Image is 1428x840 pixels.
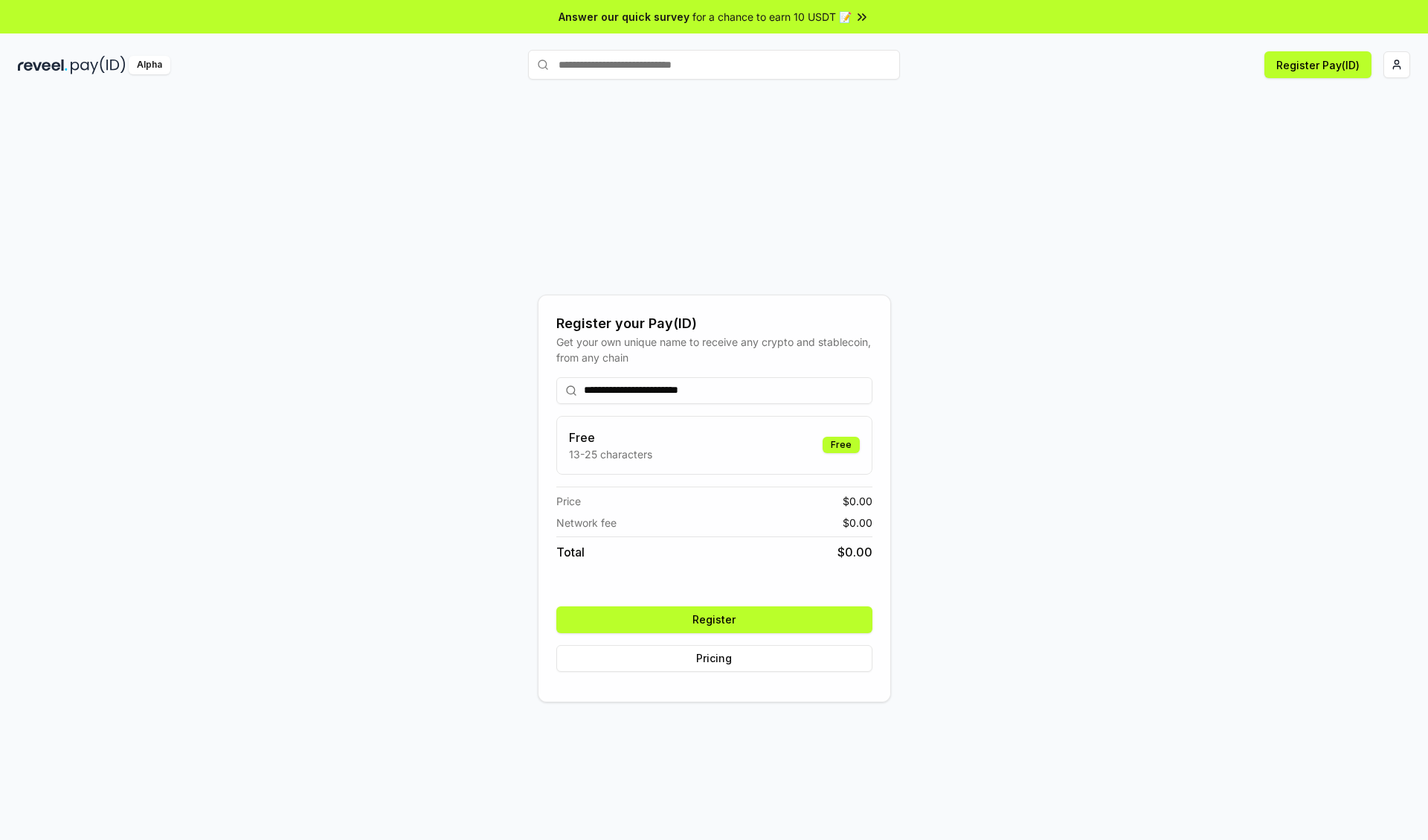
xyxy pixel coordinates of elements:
[556,606,872,633] button: Register
[843,493,872,509] span: $ 0.00
[129,56,170,74] div: Alpha
[692,9,852,25] span: for a chance to earn 10 USDT 📝
[837,543,872,561] span: $ 0.00
[1264,51,1371,78] button: Register Pay(ID)
[843,515,872,530] span: $ 0.00
[71,56,126,74] img: pay_id
[569,446,652,462] p: 13-25 characters
[556,313,872,334] div: Register your Pay(ID)
[556,543,585,561] span: Total
[823,437,860,453] div: Free
[556,334,872,365] div: Get your own unique name to receive any crypto and stablecoin, from any chain
[556,493,581,509] span: Price
[18,56,68,74] img: reveel_dark
[569,429,652,446] h3: Free
[556,645,872,672] button: Pricing
[556,515,617,530] span: Network fee
[559,9,689,25] span: Answer our quick survey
